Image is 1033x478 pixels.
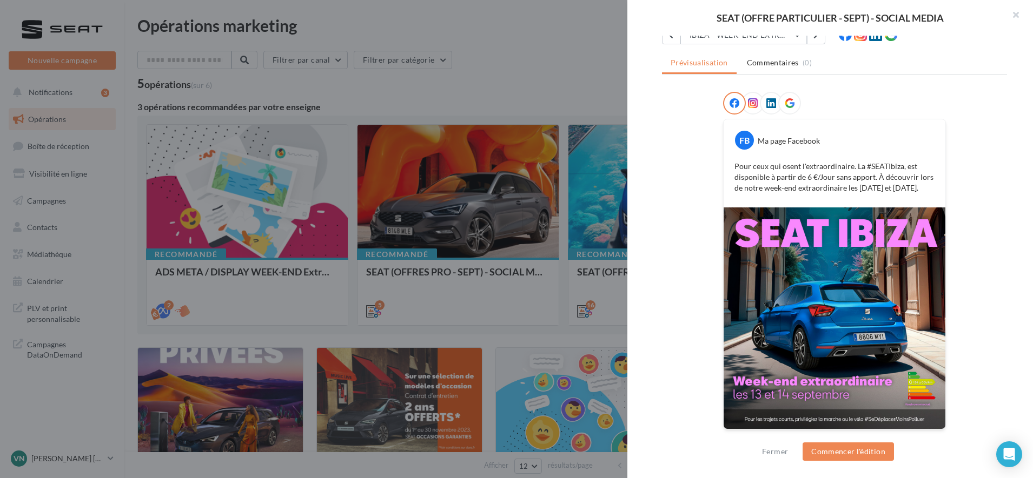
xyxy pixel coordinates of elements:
span: (0) [803,58,812,67]
div: FB [735,131,754,150]
button: Fermer [758,445,792,458]
div: SEAT (OFFRE PARTICULIER - SEPT) - SOCIAL MEDIA [645,13,1016,23]
p: Pour ceux qui osent l'extraordinaire. La #SEATIbiza, est disponible à partir de 6 €/Jour sans app... [734,161,935,193]
div: Ma page Facebook [758,136,820,146]
button: Commencer l'édition [803,442,894,461]
div: Open Intercom Messenger [996,441,1022,467]
div: La prévisualisation est non-contractuelle [723,429,946,443]
span: Commentaires [747,57,799,68]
